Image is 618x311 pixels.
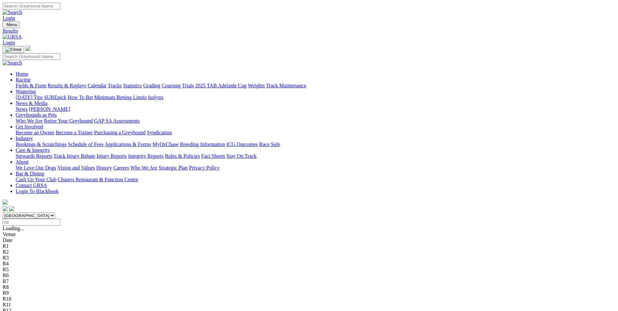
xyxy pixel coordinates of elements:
a: Vision and Values [57,165,95,170]
a: Fields & Form [16,83,46,88]
a: Chasers Restaurant & Function Centre [58,177,138,182]
a: Retire Your Greyhound [44,118,93,124]
a: [DATE] Tips [16,95,43,100]
a: News [16,106,27,112]
a: Home [16,71,28,77]
img: facebook.svg [3,206,8,211]
a: [PERSON_NAME] [29,106,70,112]
a: Login [3,40,15,45]
img: GRSA [3,34,22,40]
a: Track Injury Rebate [53,153,95,159]
a: Care & Integrity [16,147,50,153]
a: Weights [248,83,265,88]
a: SUREpick [44,95,66,100]
button: Toggle navigation [3,21,20,28]
div: R1 [3,243,615,249]
a: Strategic Plan [159,165,188,170]
a: About [16,159,29,165]
a: Bookings & Scratchings [16,141,66,147]
div: R8 [3,284,615,290]
input: Search [3,3,60,9]
a: Who We Are [130,165,157,170]
div: Greyhounds as Pets [16,118,615,124]
span: Menu [7,22,17,27]
a: Schedule of Fees [68,141,103,147]
a: Login To Blackbook [16,188,59,194]
a: Calendar [88,83,107,88]
div: R6 [3,273,615,278]
img: Search [3,60,22,66]
a: Statistics [123,83,142,88]
a: Stewards Reports [16,153,52,159]
div: R9 [3,290,615,296]
a: Isolynx [148,95,164,100]
div: Industry [16,141,615,147]
a: Become a Trainer [56,130,93,135]
a: ICG Outcomes [226,141,258,147]
a: Become an Owner [16,130,54,135]
a: Results & Replays [48,83,86,88]
a: Integrity Reports [128,153,164,159]
div: Venue [3,231,615,237]
a: Who We Are [16,118,43,124]
a: Race Safe [259,141,280,147]
div: About [16,165,615,171]
div: Wagering [16,95,615,100]
a: Syndication [147,130,172,135]
a: MyOzChase [152,141,179,147]
input: Select date [3,219,60,226]
a: Careers [113,165,129,170]
a: Trials [182,83,194,88]
a: Racing [16,77,30,82]
a: Results [3,28,615,34]
div: R3 [3,255,615,261]
div: R5 [3,267,615,273]
div: Bar & Dining [16,177,615,183]
a: GAP SA Assessments [94,118,140,124]
a: Bar & Dining [16,171,44,176]
div: Care & Integrity [16,153,615,159]
a: Login [3,15,15,21]
div: Racing [16,83,615,89]
img: Close [5,47,22,52]
div: R2 [3,249,615,255]
a: How To Bet [68,95,93,100]
img: logo-grsa-white.png [3,200,8,205]
a: Purchasing a Greyhound [94,130,146,135]
a: 2025 TAB Adelaide Cup [195,83,247,88]
div: Date [3,237,615,243]
input: Search [3,53,60,60]
img: twitter.svg [9,206,14,211]
a: Track Maintenance [266,83,306,88]
a: We Love Our Dogs [16,165,56,170]
a: Greyhounds as Pets [16,112,57,118]
div: Get Involved [16,130,615,136]
a: News & Media [16,100,48,106]
a: Wagering [16,89,36,94]
a: Get Involved [16,124,43,129]
a: Industry [16,136,33,141]
div: R4 [3,261,615,267]
a: Tracks [108,83,122,88]
a: Injury Reports [96,153,127,159]
a: Applications & Forms [105,141,151,147]
div: R7 [3,278,615,284]
a: Grading [143,83,160,88]
a: Breeding Information [180,141,225,147]
a: Cash Up Your Club [16,177,56,182]
img: Search [3,9,22,15]
div: R10 [3,296,615,302]
button: Toggle navigation [3,46,24,53]
div: R11 [3,302,615,308]
a: Minimum Betting Limits [94,95,147,100]
a: Coursing [162,83,181,88]
a: Contact GRSA [16,183,47,188]
a: Privacy Policy [189,165,220,170]
a: Rules & Policies [165,153,200,159]
a: Stay On Track [226,153,256,159]
img: logo-grsa-white.png [25,46,31,51]
div: News & Media [16,106,615,112]
span: Loading... [3,226,24,231]
a: Fact Sheets [201,153,225,159]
